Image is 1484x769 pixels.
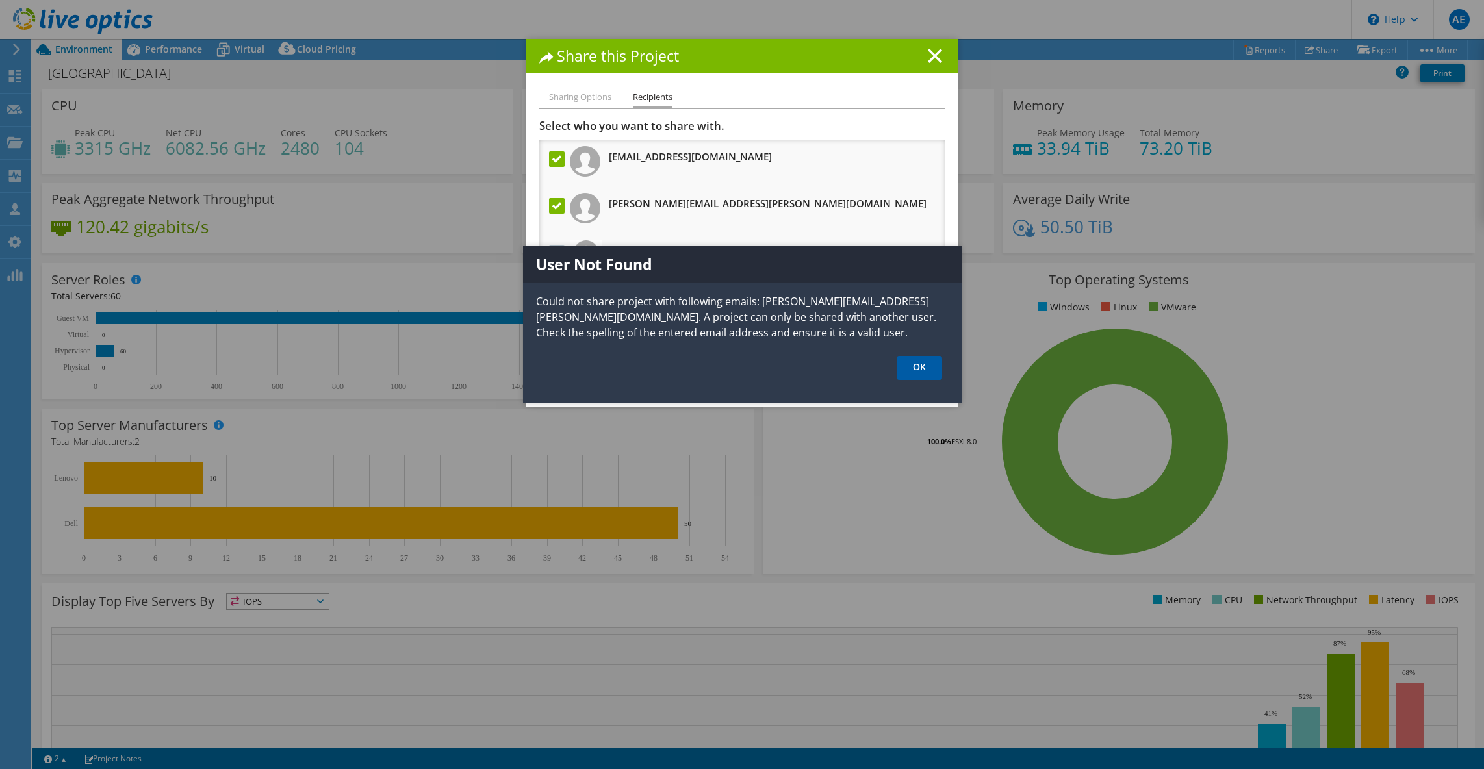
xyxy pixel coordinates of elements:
a: OK [897,356,942,380]
h1: Share this Project [539,49,945,64]
h3: [EMAIL_ADDRESS][DOMAIN_NAME] [611,242,774,262]
h1: User Not Found [523,246,962,283]
li: Sharing Options [549,90,611,106]
li: Recipients [633,90,672,108]
h3: Select who you want to share with. [539,119,945,133]
p: Could not share project with following emails: [PERSON_NAME][EMAIL_ADDRESS][PERSON_NAME][DOMAIN_N... [523,294,962,340]
img: Logo [574,240,598,265]
h3: [EMAIL_ADDRESS][DOMAIN_NAME] [609,146,772,167]
h3: [PERSON_NAME][EMAIL_ADDRESS][PERSON_NAME][DOMAIN_NAME] [609,193,927,214]
img: user.png [570,146,600,177]
img: user.png [570,193,600,223]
